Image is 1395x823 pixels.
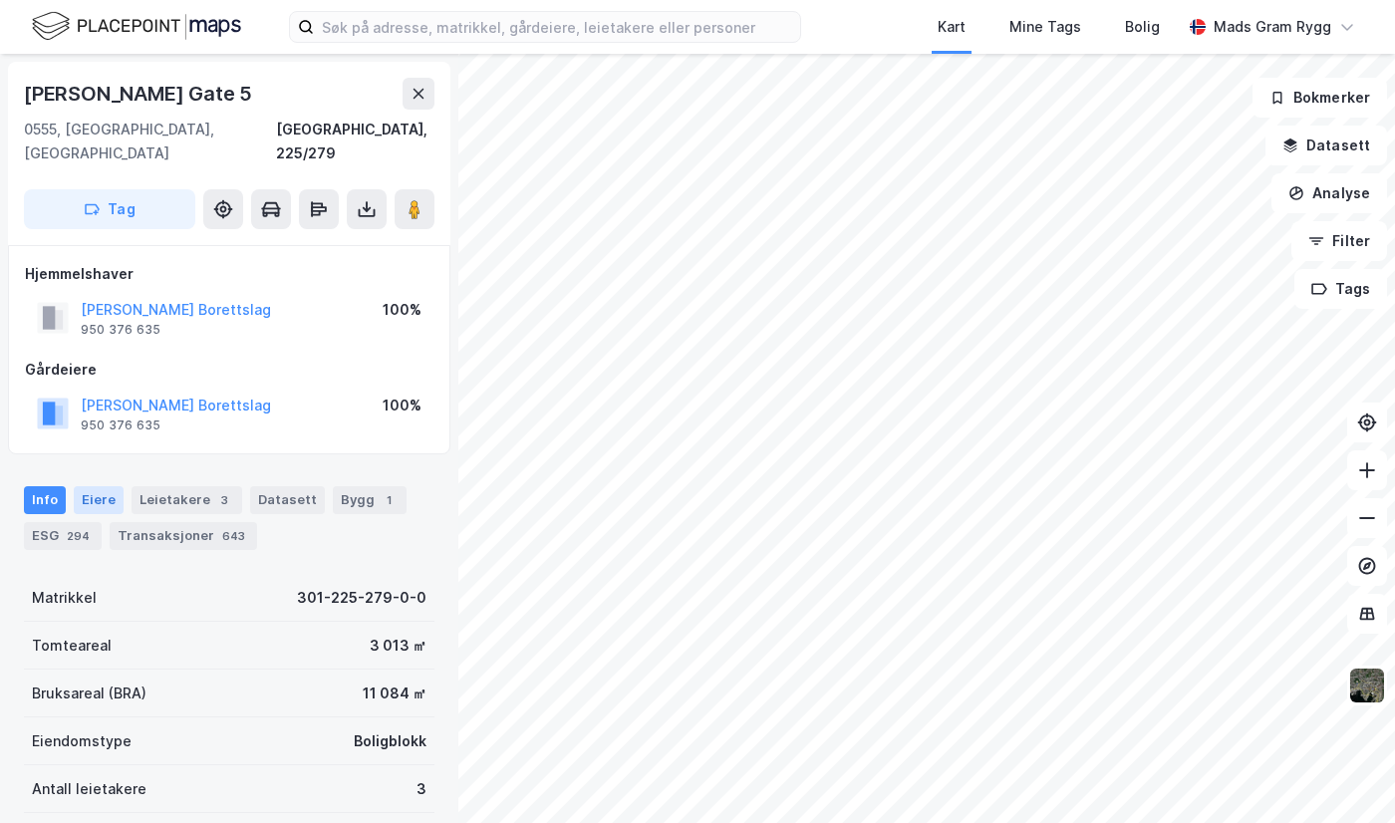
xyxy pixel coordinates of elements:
button: Filter [1291,221,1387,261]
div: 301-225-279-0-0 [297,586,426,610]
div: Boligblokk [354,729,426,753]
div: 3 [417,777,426,801]
div: 100% [383,394,421,417]
div: 11 084 ㎡ [363,682,426,705]
div: 100% [383,298,421,322]
div: Eiere [74,486,124,514]
input: Søk på adresse, matrikkel, gårdeiere, leietakere eller personer [314,12,800,42]
div: Gårdeiere [25,358,433,382]
div: 294 [63,526,94,546]
div: Hjemmelshaver [25,262,433,286]
button: Analyse [1271,173,1387,213]
div: 950 376 635 [81,417,160,433]
iframe: Chat Widget [1295,727,1395,823]
button: Tags [1294,269,1387,309]
button: Bokmerker [1253,78,1387,118]
div: Matrikkel [32,586,97,610]
div: Mads Gram Rygg [1214,15,1331,39]
div: Datasett [250,486,325,514]
div: 643 [218,526,249,546]
button: Datasett [1265,126,1387,165]
div: Bolig [1125,15,1160,39]
div: Kart [938,15,966,39]
div: Bygg [333,486,407,514]
button: Tag [24,189,195,229]
div: Eiendomstype [32,729,132,753]
div: Bruksareal (BRA) [32,682,146,705]
div: 1 [379,490,399,510]
img: 9k= [1348,667,1386,704]
div: Mine Tags [1009,15,1081,39]
div: Kontrollprogram for chat [1295,727,1395,823]
div: Transaksjoner [110,522,257,550]
div: 0555, [GEOGRAPHIC_DATA], [GEOGRAPHIC_DATA] [24,118,276,165]
div: [PERSON_NAME] Gate 5 [24,78,256,110]
div: 3 [214,490,234,510]
img: logo.f888ab2527a4732fd821a326f86c7f29.svg [32,9,241,44]
div: 3 013 ㎡ [370,634,426,658]
div: Tomteareal [32,634,112,658]
div: ESG [24,522,102,550]
div: Leietakere [132,486,242,514]
div: [GEOGRAPHIC_DATA], 225/279 [276,118,434,165]
div: Info [24,486,66,514]
div: 950 376 635 [81,322,160,338]
div: Antall leietakere [32,777,146,801]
